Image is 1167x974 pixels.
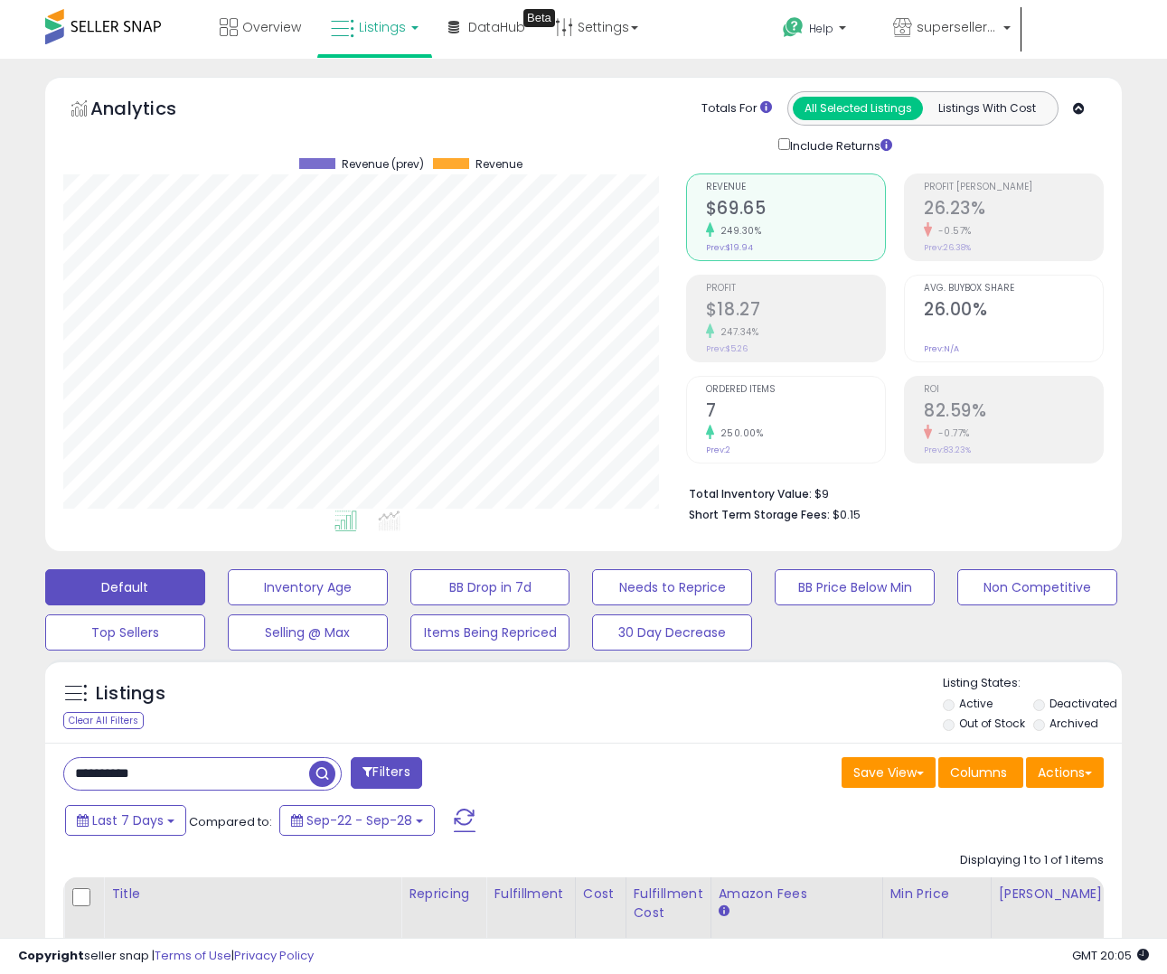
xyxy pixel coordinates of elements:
h2: 26.23% [924,198,1103,222]
small: 249.30% [714,224,762,238]
button: 30 Day Decrease [592,614,752,651]
small: Prev: N/A [924,343,959,354]
b: Total Inventory Value: [689,486,812,501]
div: Totals For [701,100,772,117]
small: Prev: 2 [706,445,730,455]
div: Fulfillment [494,885,567,904]
button: Top Sellers [45,614,205,651]
small: Prev: $19.94 [706,242,753,253]
div: seller snap | | [18,948,314,965]
div: Title [111,885,393,904]
h5: Listings [96,681,165,707]
a: Privacy Policy [234,947,314,964]
div: Fulfillment Cost [634,885,703,922]
b: Short Term Storage Fees: [689,507,830,522]
li: $9 [689,482,1090,503]
span: Columns [950,763,1007,782]
label: Deactivated [1049,696,1117,711]
small: -0.57% [932,224,972,238]
button: Items Being Repriced [410,614,570,651]
span: ROI [924,385,1103,395]
span: Revenue (prev) [342,158,424,171]
small: 250.00% [714,426,764,440]
div: Amazon Fees [719,885,875,904]
small: 247.34% [714,325,759,339]
span: Revenue [475,158,522,171]
i: Get Help [782,16,805,39]
span: Revenue [706,183,885,192]
span: Avg. Buybox Share [924,284,1103,294]
div: Tooltip anchor [523,9,555,27]
h2: 7 [706,400,885,425]
a: Help [768,3,877,59]
small: Prev: 83.23% [924,445,971,455]
button: Columns [938,757,1023,788]
h2: 82.59% [924,400,1103,425]
small: -0.77% [932,426,970,440]
h5: Analytics [90,96,212,126]
button: Default [45,569,205,605]
strong: Copyright [18,947,84,964]
span: Profit [PERSON_NAME] [924,183,1103,192]
button: Inventory Age [228,569,388,605]
div: Include Returns [765,135,914,155]
span: Last 7 Days [92,811,164,829]
span: Overview [242,18,301,36]
label: Archived [1049,716,1098,731]
div: Cost [583,885,618,904]
span: 2025-10-8 20:05 GMT [1072,947,1149,964]
span: supersellerusa [917,18,998,36]
span: Ordered Items [706,385,885,395]
button: BB Price Below Min [775,569,935,605]
div: Repricing [409,885,478,904]
button: Non Competitive [957,569,1117,605]
span: Help [809,21,833,36]
button: Sep-22 - Sep-28 [279,805,435,836]
div: Min Price [890,885,983,904]
h2: 26.00% [924,299,1103,323]
label: Out of Stock [959,716,1025,731]
button: Listings With Cost [922,97,1052,120]
p: Listing States: [943,675,1122,692]
span: Sep-22 - Sep-28 [306,811,412,829]
button: Save View [842,757,936,788]
small: Prev: 26.38% [924,242,971,253]
span: $0.15 [833,506,861,523]
small: Prev: $5.26 [706,343,748,354]
button: All Selected Listings [793,97,923,120]
h2: $69.65 [706,198,885,222]
button: Actions [1026,757,1104,788]
button: Last 7 Days [65,805,186,836]
button: Selling @ Max [228,614,388,651]
a: Terms of Use [155,947,231,964]
button: BB Drop in 7d [410,569,570,605]
button: Needs to Reprice [592,569,752,605]
div: Clear All Filters [63,712,144,729]
span: Profit [706,284,885,294]
div: Displaying 1 to 1 of 1 items [960,852,1104,869]
span: Compared to: [189,813,272,830]
small: Amazon Fees. [719,904,729,920]
label: Active [959,696,993,711]
span: DataHub [468,18,525,36]
h2: $18.27 [706,299,885,323]
div: [PERSON_NAME] [999,885,1106,904]
span: Listings [359,18,406,36]
button: Filters [351,757,421,789]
